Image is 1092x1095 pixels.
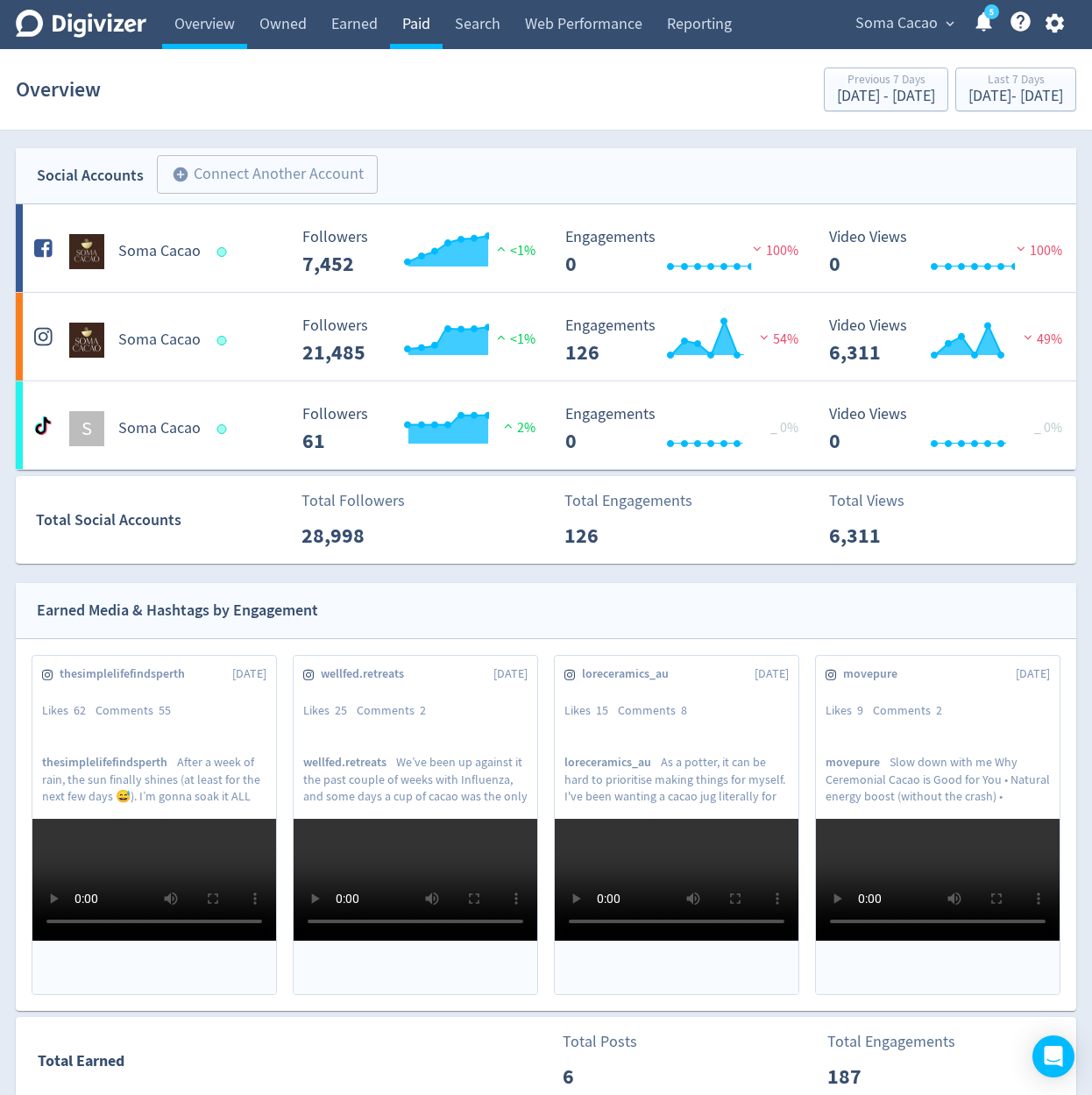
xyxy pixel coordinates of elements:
div: [DATE] - [DATE] [968,89,1063,104]
span: 2% [500,419,535,437]
div: Earned Media & Hashtags by Engagement [37,598,318,623]
a: wellfed.retreats[DATE]Likes25Comments2wellfed.retreatsWe’ve been up against it the past couple of... [294,656,537,994]
span: movepure [826,754,890,771]
h1: Overview [16,61,101,117]
svg: Followers --- [294,317,557,364]
svg: Followers --- [294,406,557,452]
div: Total Social Accounts [36,508,289,533]
span: loreceramics_au [564,754,661,771]
div: Comments [96,702,181,720]
svg: Engagements 0 [557,229,819,275]
p: We’ve been up against it the past couple of weeks with Influenza, and some days a cup of cacao wa... [303,754,528,803]
span: 100% [748,242,798,260]
span: 49% [1019,331,1062,348]
span: <1% [493,331,535,348]
div: Comments [618,702,697,720]
span: movepure [843,665,907,683]
span: 25 [335,702,347,718]
span: [DATE] [1016,665,1050,683]
span: 62 [74,702,86,718]
h5: Soma Cacao [118,241,201,262]
span: wellfed.retreats [303,754,396,771]
h5: Soma Cacao [118,418,201,439]
img: negative-performance.svg [748,242,766,255]
div: Last 7 Days [968,74,1063,89]
span: [DATE] [755,665,789,683]
span: loreceramics_au [582,665,678,683]
span: add_circle [172,166,189,183]
img: positive-performance.svg [493,331,510,344]
p: Total Engagements [827,1030,955,1054]
span: Data last synced: 1 Sep 2025, 12:02am (AEST) [217,247,232,257]
svg: Video Views 0 [820,229,1083,275]
span: 2 [420,702,426,718]
p: Total Followers [301,489,405,513]
p: Total Engagements [564,489,692,513]
img: negative-performance.svg [1012,242,1030,255]
p: 28,998 [301,520,402,551]
div: S [69,411,104,446]
span: Soma Cacao [855,10,938,38]
span: 15 [596,702,608,718]
div: Comments [357,702,436,720]
span: wellfed.retreats [321,665,414,683]
span: 55 [159,702,171,718]
p: As a potter, it can be hard to prioritise making things for myself. I've been wanting a cacao jug... [564,754,789,803]
p: 126 [564,520,665,551]
text: 5 [989,6,994,18]
button: Connect Another Account [157,155,378,194]
span: _ 0% [1034,419,1062,437]
span: Data last synced: 1 Sep 2025, 2:02am (AEST) [217,424,232,434]
img: positive-performance.svg [493,242,510,255]
span: expand_more [942,16,958,32]
button: Last 7 Days[DATE]- [DATE] [955,68,1076,111]
img: positive-performance.svg [500,419,517,432]
span: 54% [755,331,798,348]
div: Previous 7 Days [837,74,935,89]
p: Slow down with me Why Ceremonial Cacao is Good for You • Natural energy boost (without the crash)... [826,754,1050,803]
span: thesimplelifefindsperth [42,754,177,771]
div: Social Accounts [37,163,144,188]
svg: Engagements 126 [557,317,819,364]
div: [DATE] - [DATE] [837,89,935,104]
span: <1% [493,242,535,260]
span: 100% [1012,242,1062,260]
a: movepure[DATE]Likes9Comments2movepureSlow down with me Why Ceremonial Cacao is Good for You • Nat... [816,656,1060,994]
div: Comments [873,702,952,720]
img: Soma Cacao undefined [69,323,104,358]
div: Likes [303,702,357,720]
div: Likes [564,702,618,720]
span: [DATE] [232,665,266,683]
p: 6,311 [829,520,930,551]
p: After a week of rain, the sun finally shines (at least for the next few days 😅). I’m gonna soak i... [42,754,266,803]
div: Open Intercom Messenger [1032,1035,1074,1077]
div: Total Earned [17,1049,546,1074]
p: 187 [827,1061,928,1092]
img: negative-performance.svg [755,331,773,344]
span: 9 [857,702,863,718]
svg: Engagements 0 [557,406,819,452]
a: Soma Cacao undefinedSoma Cacao Followers --- Followers 7,452 <1% Engagements 0 Engagements 0 100%... [16,204,1076,292]
div: Likes [826,702,873,720]
a: loreceramics_au[DATE]Likes15Comments8loreceramics_auAs a potter, it can be hard to prioritise mak... [555,656,798,994]
svg: Video Views 6,311 [820,317,1083,364]
button: Previous 7 Days[DATE] - [DATE] [824,68,948,111]
a: thesimplelifefindsperth[DATE]Likes62Comments55thesimplelifefindsperthAfter a week of rain, the su... [32,656,276,994]
a: Connect Another Account [144,158,378,194]
img: negative-performance.svg [1019,331,1037,344]
button: Soma Cacao [849,10,959,38]
p: Total Posts [563,1030,663,1054]
span: thesimplelifefindsperth [60,665,195,683]
span: _ 0% [770,419,798,437]
span: 8 [681,702,687,718]
svg: Followers --- [294,229,557,275]
div: Likes [42,702,96,720]
a: SSoma Cacao Followers --- Followers 61 2% Engagements 0 Engagements 0 _ 0% Video Views 0 Video Vi... [16,381,1076,469]
p: Total Views [829,489,930,513]
a: Soma Cacao undefinedSoma Cacao Followers --- Followers 21,485 <1% Engagements 126 Engagements 126... [16,293,1076,380]
span: [DATE] [493,665,528,683]
svg: Video Views 0 [820,406,1083,452]
h5: Soma Cacao [118,330,201,351]
span: 2 [936,702,942,718]
a: 5 [984,4,999,19]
